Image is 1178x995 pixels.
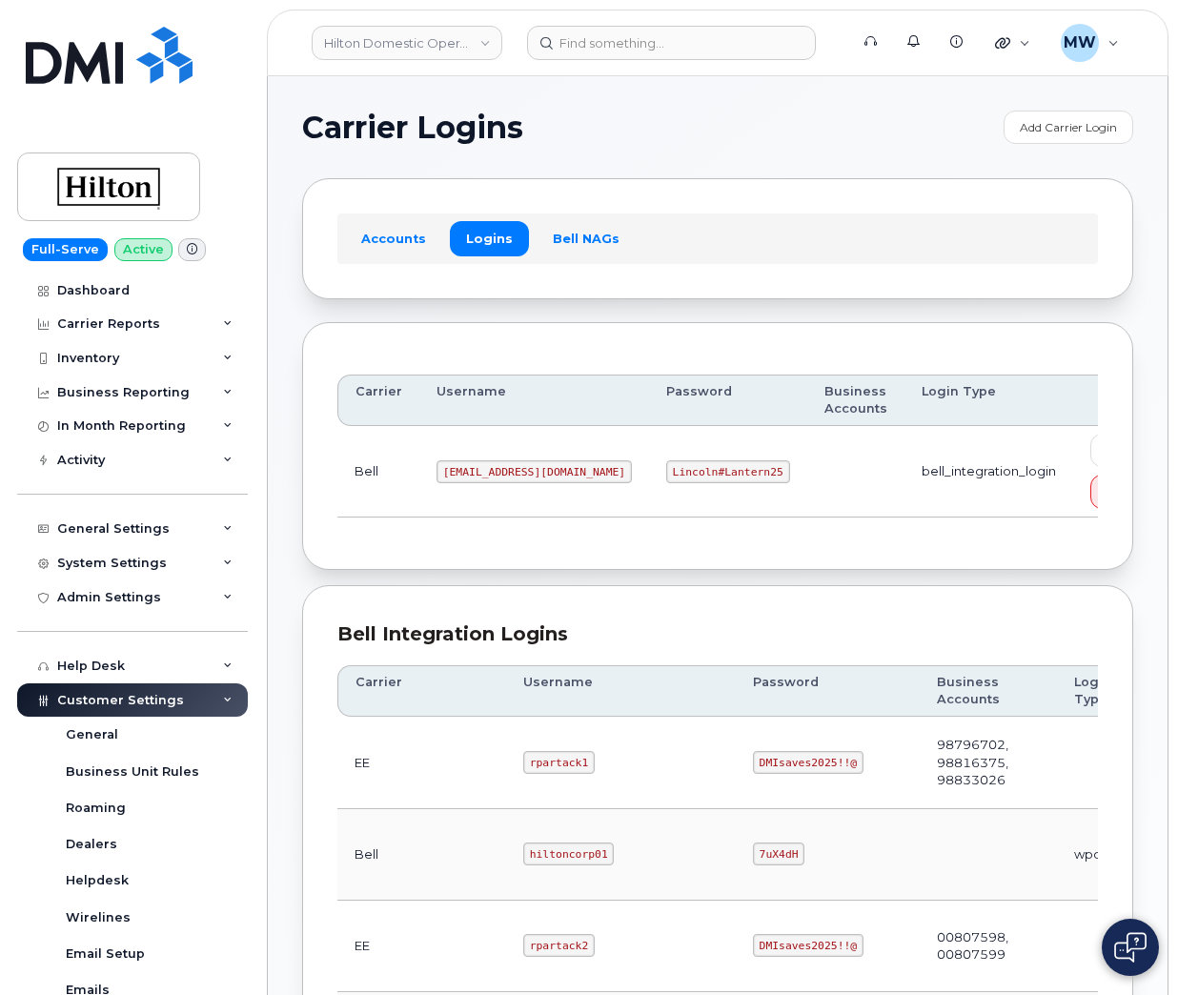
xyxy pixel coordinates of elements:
[337,426,419,518] td: Bell
[302,113,523,142] span: Carrier Logins
[753,934,863,957] code: DMIsaves2025!!@
[345,221,442,255] a: Accounts
[450,221,529,255] a: Logins
[419,375,649,427] th: Username
[920,665,1057,718] th: Business Accounts
[437,460,632,483] code: [EMAIL_ADDRESS][DOMAIN_NAME]
[337,665,506,718] th: Carrier
[1090,434,1148,467] a: Edit
[920,901,1057,992] td: 00807598, 00807599
[337,375,419,427] th: Carrier
[904,375,1073,427] th: Login Type
[807,375,904,427] th: Business Accounts
[337,717,506,808] td: EE
[337,809,506,901] td: Bell
[337,901,506,992] td: EE
[1004,111,1133,144] a: Add Carrier Login
[753,751,863,774] code: DMIsaves2025!!@
[523,751,595,774] code: rpartack1
[649,375,807,427] th: Password
[537,221,636,255] a: Bell NAGs
[666,460,790,483] code: Lincoln#Lantern25
[1057,665,1150,718] th: Login Type
[506,665,736,718] th: Username
[753,843,804,865] code: 7uX4dH
[736,665,920,718] th: Password
[523,843,614,865] code: hiltoncorp01
[337,620,1098,648] div: Bell Integration Logins
[1057,809,1150,901] td: wpci_bell
[1114,932,1147,963] img: Open chat
[523,934,595,957] code: rpartack2
[920,717,1057,808] td: 98796702, 98816375, 98833026
[904,426,1073,518] td: bell_integration_login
